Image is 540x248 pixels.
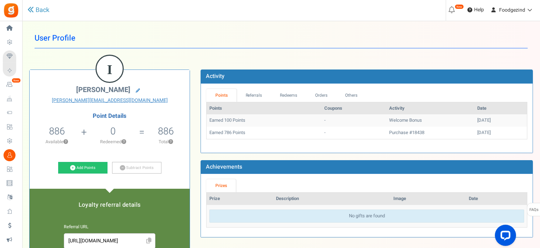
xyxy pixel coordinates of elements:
[466,193,527,205] th: Date
[35,28,528,48] h1: User Profile
[207,193,273,205] th: Prize
[35,97,184,104] a: [PERSON_NAME][EMAIL_ADDRESS][DOMAIN_NAME]
[499,6,525,14] span: Foodgezind
[477,117,524,124] div: [DATE]
[529,203,539,217] span: FAQs
[76,85,130,95] span: [PERSON_NAME]
[306,89,336,102] a: Orders
[206,163,242,171] b: Achievements
[386,102,474,115] th: Activity
[158,126,174,137] h5: 886
[49,124,65,138] span: 886
[63,140,68,144] button: ?
[30,113,190,119] h4: Point Details
[33,139,80,145] p: Available
[3,2,19,18] img: Gratisfaction
[206,89,237,102] a: Points
[12,78,21,83] em: New
[321,127,387,139] td: -
[97,56,123,83] figcaption: I
[168,140,173,144] button: ?
[321,114,387,127] td: -
[474,102,527,115] th: Date
[37,202,183,208] h5: Loyalty referral details
[472,6,484,13] span: Help
[58,162,108,174] a: Add Points
[465,4,487,16] a: Help
[209,210,524,223] div: No gifts are found
[237,89,271,102] a: Referrals
[477,129,524,136] div: [DATE]
[146,139,186,145] p: Total
[206,72,225,80] b: Activity
[110,126,116,137] h5: 0
[122,140,126,144] button: ?
[112,162,161,174] a: Subtract Points
[386,114,474,127] td: Welcome Bonus
[271,89,306,102] a: Redeems
[273,193,391,205] th: Description
[455,4,464,9] em: New
[336,89,367,102] a: Others
[207,102,321,115] th: Points
[391,193,466,205] th: Image
[87,139,138,145] p: Redeemed
[64,225,155,230] h6: Referral URL
[321,102,387,115] th: Coupons
[3,79,19,91] a: New
[207,114,321,127] td: Earned 100 Points
[386,127,474,139] td: Purchase #18438
[206,179,236,192] a: Prizes
[207,127,321,139] td: Earned 786 Points
[143,235,154,247] span: Click to Copy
